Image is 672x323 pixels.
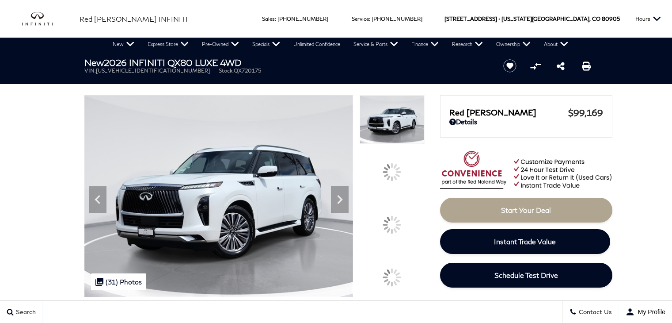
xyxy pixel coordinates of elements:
[557,61,565,71] a: Share this New 2026 INFINITI QX80 LUXE 4WD
[494,271,558,279] span: Schedule Test Drive
[494,237,556,246] span: Instant Trade Value
[440,198,612,223] a: Start Your Deal
[568,107,603,118] span: $99,169
[529,59,542,73] button: Compare vehicle
[84,67,96,74] span: VIN:
[440,229,610,254] a: Instant Trade Value
[246,38,287,51] a: Specials
[80,14,188,24] a: Red [PERSON_NAME] INFINITI
[582,61,591,71] a: Print this New 2026 INFINITI QX80 LUXE 4WD
[405,38,445,51] a: Finance
[195,38,246,51] a: Pre-Owned
[84,58,489,67] h1: 2026 INFINITI QX80 LUXE 4WD
[22,12,66,26] img: INFINITI
[369,15,370,22] span: :
[500,59,520,73] button: Save vehicle
[449,108,568,117] span: Red [PERSON_NAME]
[234,67,261,74] span: QX720175
[577,308,612,316] span: Contact Us
[141,38,195,51] a: Express Store
[449,118,603,126] a: Details
[490,38,537,51] a: Ownership
[445,38,490,51] a: Research
[449,107,603,118] a: Red [PERSON_NAME] $99,169
[84,57,104,68] strong: New
[84,95,353,297] img: New 2026 RADIANT WHITE INFINITI LUXE 4WD image 1
[634,308,665,315] span: My Profile
[372,15,422,22] a: [PHONE_NUMBER]
[360,95,424,144] img: New 2026 RADIANT WHITE INFINITI LUXE 4WD image 1
[262,15,275,22] span: Sales
[91,273,146,290] div: (31) Photos
[619,301,672,323] button: user-profile-menu
[501,206,551,214] span: Start Your Deal
[22,12,66,26] a: infiniti
[14,308,36,316] span: Search
[106,38,575,51] nav: Main Navigation
[80,15,188,23] span: Red [PERSON_NAME] INFINITI
[287,38,347,51] a: Unlimited Confidence
[275,15,276,22] span: :
[352,15,369,22] span: Service
[444,15,620,22] a: [STREET_ADDRESS] • [US_STATE][GEOGRAPHIC_DATA], CO 80905
[347,38,405,51] a: Service & Parts
[96,67,210,74] span: [US_VEHICLE_IDENTIFICATION_NUMBER]
[440,263,612,288] a: Schedule Test Drive
[537,38,575,51] a: About
[106,38,141,51] a: New
[277,15,328,22] a: [PHONE_NUMBER]
[219,67,234,74] span: Stock:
